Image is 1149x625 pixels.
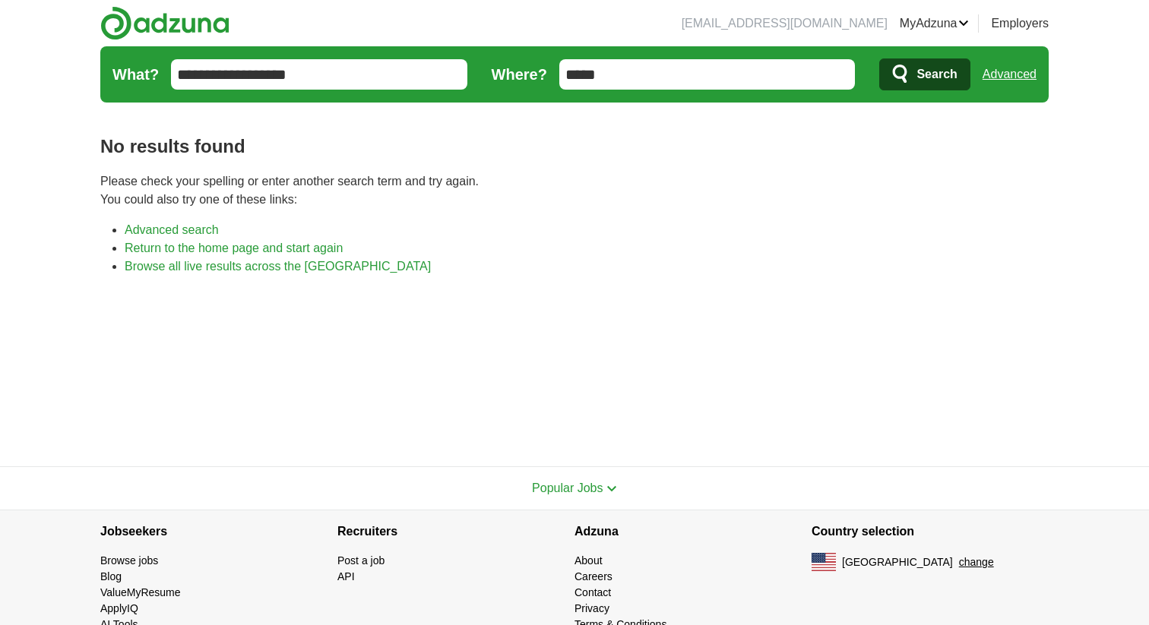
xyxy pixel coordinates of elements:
[100,586,181,598] a: ValueMyResume
[125,223,219,236] a: Advanced search
[100,602,138,614] a: ApplyIQ
[812,553,836,571] img: US flag
[100,6,229,40] img: Adzuna logo
[532,481,603,494] span: Popular Jobs
[991,14,1049,33] a: Employers
[879,58,970,90] button: Search
[492,63,547,86] label: Where?
[112,63,159,86] label: What?
[983,59,1037,90] a: Advanced
[900,14,970,33] a: MyAdzuna
[916,59,957,90] span: Search
[100,133,1049,160] h1: No results found
[574,570,612,582] a: Careers
[337,570,355,582] a: API
[812,510,1049,553] h4: Country selection
[959,554,994,570] button: change
[125,260,431,273] a: Browse all live results across the [GEOGRAPHIC_DATA]
[100,570,122,582] a: Blog
[100,288,1049,442] iframe: Ads by Google
[574,554,603,567] a: About
[100,554,158,567] a: Browse jobs
[125,241,343,254] a: Return to the home page and start again
[337,554,385,567] a: Post a job
[606,485,617,492] img: toggle icon
[574,586,611,598] a: Contact
[100,172,1049,209] p: Please check your spelling or enter another search term and try again. You could also try one of ...
[682,14,888,33] li: [EMAIL_ADDRESS][DOMAIN_NAME]
[842,554,953,570] span: [GEOGRAPHIC_DATA]
[574,602,609,614] a: Privacy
